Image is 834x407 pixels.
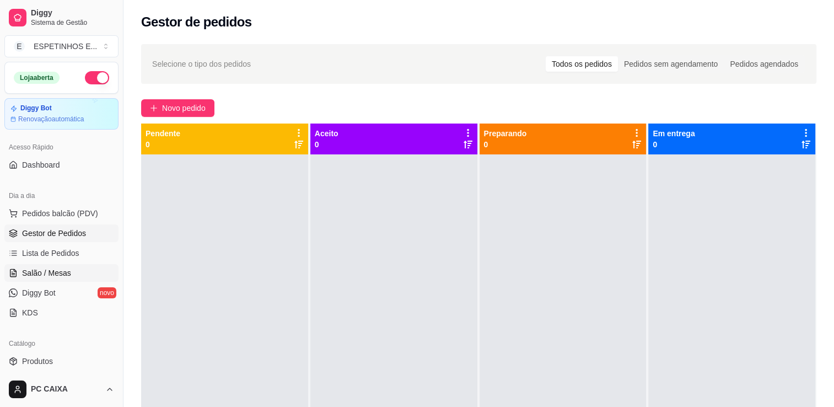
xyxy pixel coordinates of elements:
span: KDS [22,307,38,318]
span: Diggy Bot [22,287,56,298]
span: Gestor de Pedidos [22,228,86,239]
span: Sistema de Gestão [31,18,114,27]
span: Dashboard [22,159,60,170]
span: Salão / Mesas [22,267,71,279]
p: Aceito [315,128,338,139]
button: Select a team [4,35,119,57]
a: Gestor de Pedidos [4,224,119,242]
span: E [14,41,25,52]
p: 0 [315,139,338,150]
p: 0 [146,139,180,150]
h2: Gestor de pedidos [141,13,252,31]
p: 0 [484,139,527,150]
button: Novo pedido [141,99,214,117]
a: Dashboard [4,156,119,174]
div: Dia a dia [4,187,119,205]
div: Catálogo [4,335,119,352]
article: Diggy Bot [20,104,52,113]
button: Pedidos balcão (PDV) [4,205,119,222]
div: Acesso Rápido [4,138,119,156]
div: ESPETINHOS E ... [34,41,97,52]
a: Diggy BotRenovaçãoautomática [4,98,119,130]
span: PC CAIXA [31,384,101,394]
button: Alterar Status [85,71,109,84]
article: Renovação automática [18,115,84,124]
div: Loja aberta [14,72,60,84]
span: Selecione o tipo dos pedidos [152,58,251,70]
a: Lista de Pedidos [4,244,119,262]
button: PC CAIXA [4,376,119,403]
div: Pedidos sem agendamento [618,56,724,72]
a: DiggySistema de Gestão [4,4,119,31]
a: Salão / Mesas [4,264,119,282]
a: Produtos [4,352,119,370]
span: Diggy [31,8,114,18]
a: KDS [4,304,119,322]
span: Lista de Pedidos [22,248,79,259]
p: Pendente [146,128,180,139]
span: Pedidos balcão (PDV) [22,208,98,219]
p: Preparando [484,128,527,139]
span: Novo pedido [162,102,206,114]
p: 0 [653,139,695,150]
span: Produtos [22,356,53,367]
div: Pedidos agendados [724,56,804,72]
a: Diggy Botnovo [4,284,119,302]
span: plus [150,104,158,112]
p: Em entrega [653,128,695,139]
div: Todos os pedidos [546,56,618,72]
